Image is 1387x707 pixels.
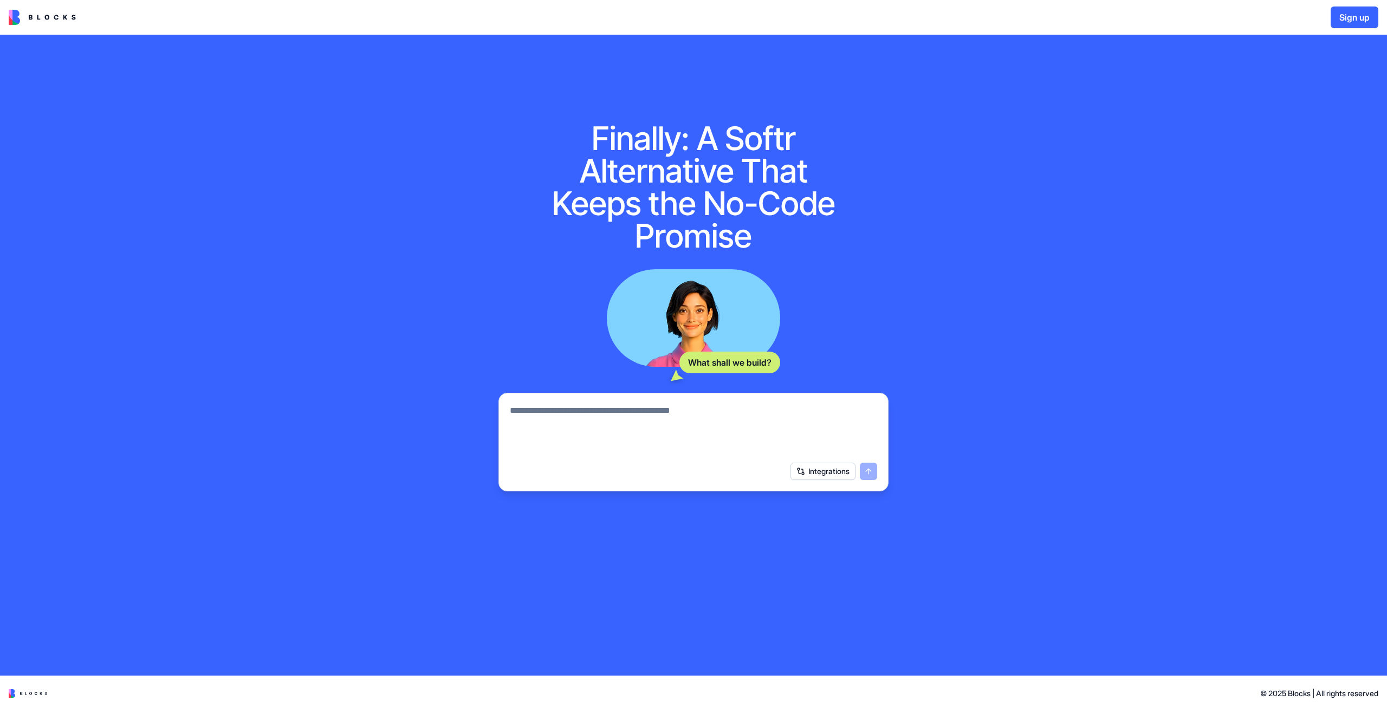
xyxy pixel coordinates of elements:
[9,689,47,698] img: logo
[1260,688,1378,699] span: © 2025 Blocks | All rights reserved
[9,10,76,25] img: logo
[790,463,855,480] button: Integrations
[679,352,780,373] div: What shall we build?
[1331,7,1378,28] button: Sign up
[537,122,850,252] h1: Finally: A Softr Alternative That Keeps the No-Code Promise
